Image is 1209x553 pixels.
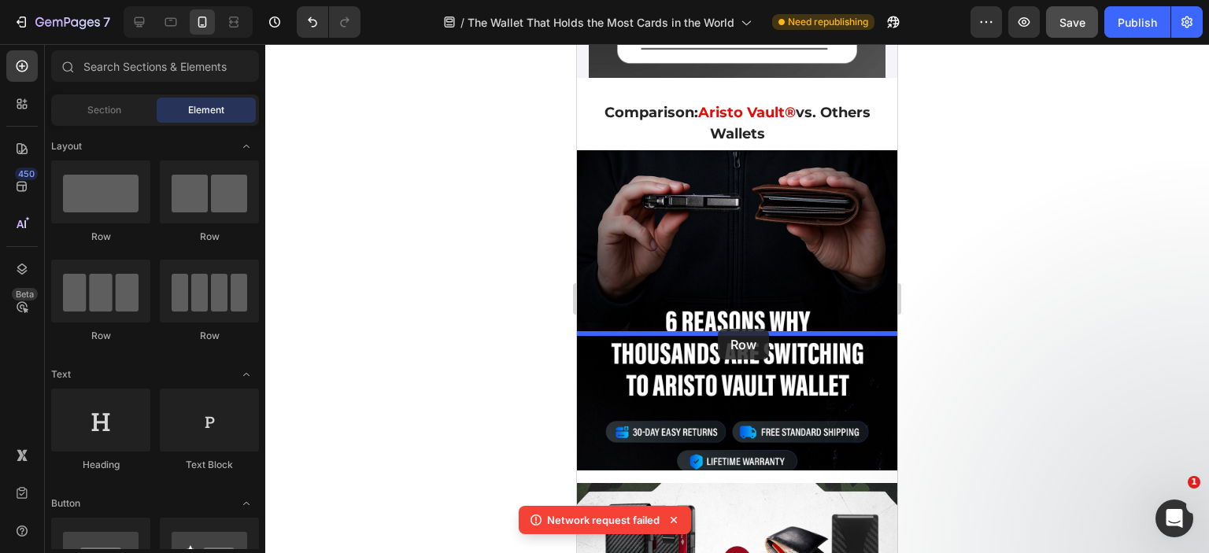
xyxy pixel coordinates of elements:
span: The Wallet That Holds the Most Cards in the World [468,14,734,31]
input: Search Sections & Elements [51,50,259,82]
span: Toggle open [234,362,259,387]
span: / [460,14,464,31]
div: Beta [12,288,38,300]
div: Row [51,230,150,244]
span: Button [51,496,80,511]
span: Save [1059,16,1085,29]
div: 450 [15,168,38,180]
span: Section [87,103,121,117]
p: 7 [103,13,110,31]
div: Row [160,329,259,343]
div: Row [160,230,259,244]
button: Save [1046,6,1098,38]
span: Element [188,103,224,117]
span: 1 [1188,476,1200,488]
button: Publish [1104,6,1170,38]
span: Toggle open [234,134,259,159]
div: Publish [1118,14,1157,31]
iframe: Intercom live chat [1155,500,1193,537]
span: Text [51,367,71,382]
span: Layout [51,139,82,153]
span: Toggle open [234,491,259,516]
div: Text Block [160,458,259,472]
div: Undo/Redo [297,6,360,38]
div: Heading [51,458,150,472]
span: Need republishing [788,15,868,29]
button: 7 [6,6,117,38]
div: Row [51,329,150,343]
iframe: Design area [577,44,897,553]
p: Network request failed [547,512,660,528]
